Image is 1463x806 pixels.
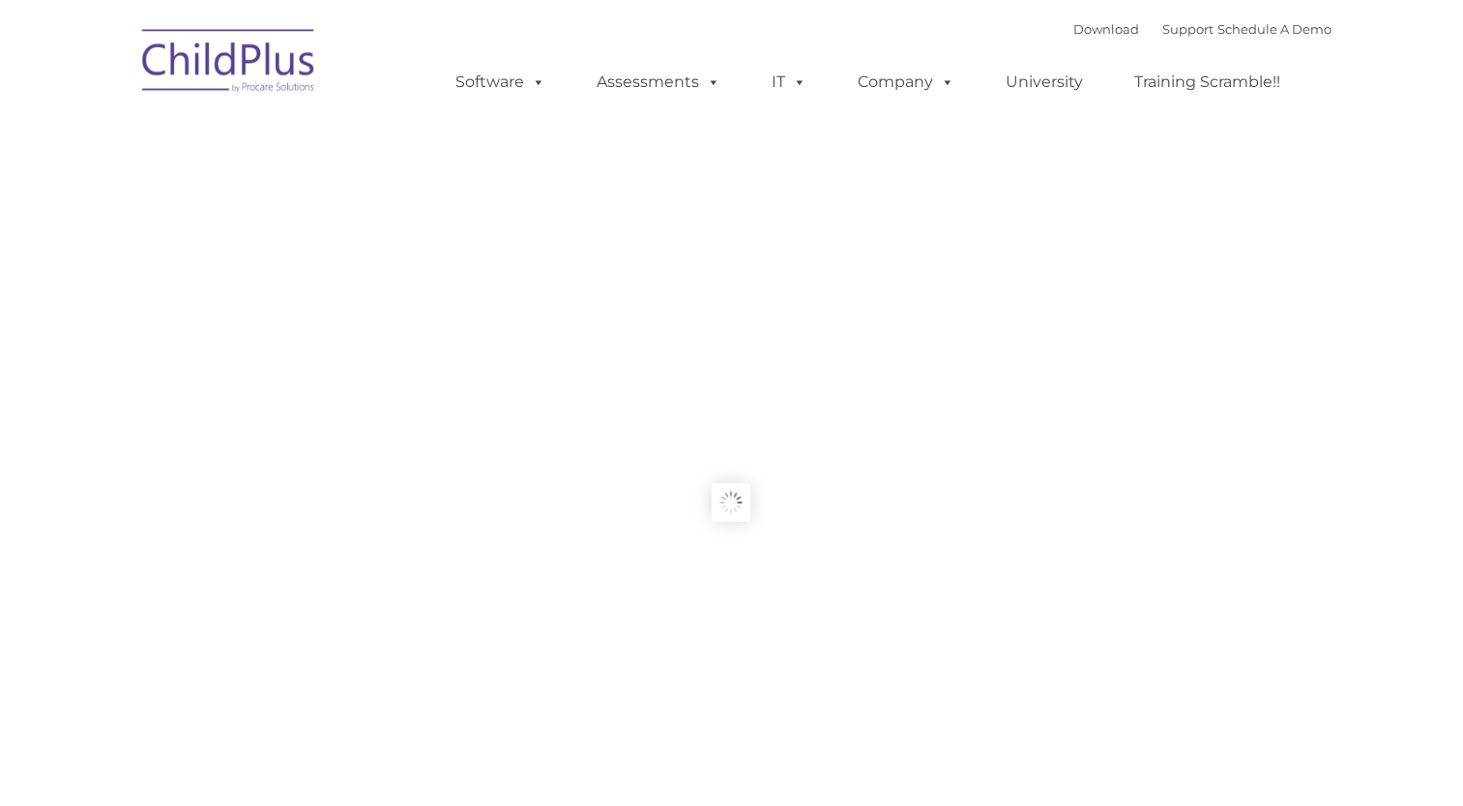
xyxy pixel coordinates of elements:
[1073,21,1331,37] font: |
[838,63,974,101] a: Company
[132,15,326,112] img: ChildPlus by Procare Solutions
[1162,21,1214,37] a: Support
[577,63,740,101] a: Assessments
[986,63,1102,101] a: University
[752,63,826,101] a: IT
[436,63,565,101] a: Software
[1115,63,1300,101] a: Training Scramble!!
[1073,21,1139,37] a: Download
[1217,21,1331,37] a: Schedule A Demo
